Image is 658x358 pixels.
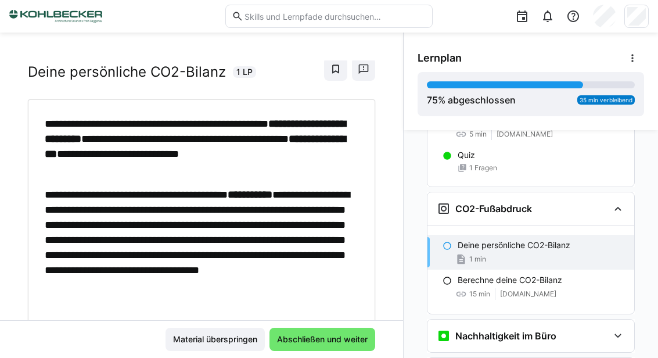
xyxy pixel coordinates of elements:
[275,334,369,345] span: Abschließen und weiter
[497,130,553,139] span: [DOMAIN_NAME]
[28,63,226,81] h2: Deine persönliche CO2-Bilanz
[269,328,375,351] button: Abschließen und weiter
[469,163,497,173] span: 1 Fragen
[243,11,427,22] input: Skills und Lernpfade durchsuchen…
[458,239,570,251] p: Deine persönliche CO2-Bilanz
[455,330,556,342] h3: Nachhaltigkeit im Büro
[580,96,632,103] span: 35 min verbleibend
[458,274,562,286] p: Berechne deine CO2-Bilanz
[427,94,438,106] span: 75
[171,334,259,345] span: Material überspringen
[500,289,556,299] span: [DOMAIN_NAME]
[427,93,516,107] div: % abgeschlossen
[166,328,265,351] button: Material überspringen
[418,52,462,65] span: Lernplan
[469,130,487,139] span: 5 min
[469,255,486,264] span: 1 min
[455,203,532,214] h3: CO2-Fußabdruck
[469,289,490,299] span: 15 min
[236,66,253,78] span: 1 LP
[458,149,475,161] p: Quiz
